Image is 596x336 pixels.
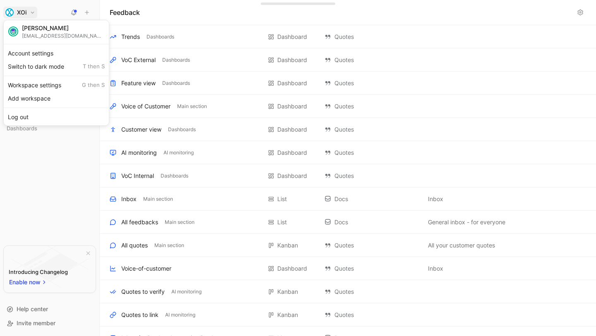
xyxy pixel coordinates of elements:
span: T then S [83,63,105,70]
span: G then S [82,82,105,89]
div: Log out [5,110,107,124]
img: avatar [9,27,17,36]
div: [EMAIL_ADDRESS][DOMAIN_NAME] [22,33,105,39]
div: Switch to dark mode [5,60,107,73]
div: Add workspace [5,92,107,105]
div: Account settings [5,47,107,60]
div: [PERSON_NAME] [22,24,105,32]
div: Workspace settings [5,79,107,92]
div: XOiXOi [3,20,109,126]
